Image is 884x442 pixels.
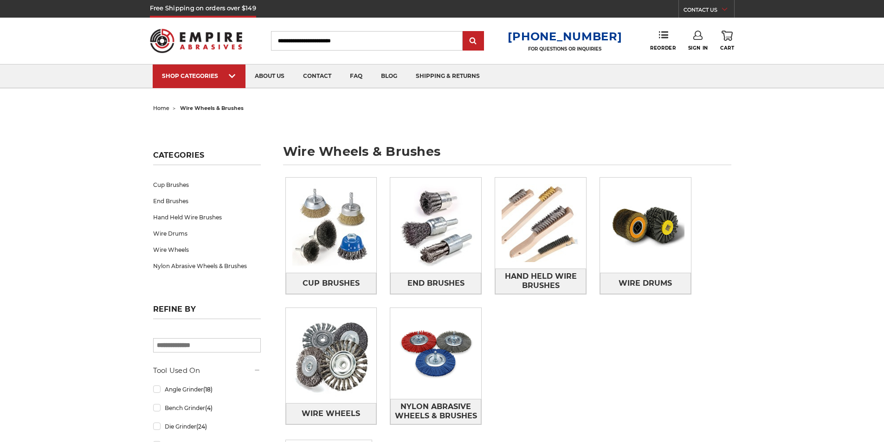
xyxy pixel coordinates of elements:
a: contact [294,64,341,88]
span: Cup Brushes [303,275,360,291]
a: Wire Wheels [153,242,261,258]
div: SHOP CATEGORIES [162,72,236,79]
a: Nylon Abrasive Wheels & Brushes [153,258,261,274]
a: Cart [720,31,734,51]
img: Empire Abrasives [150,23,243,59]
a: faq [341,64,372,88]
a: Hand Held Wire Brushes [495,269,586,294]
img: End Brushes [390,178,481,273]
span: Reorder [650,45,676,51]
a: Nylon Abrasive Wheels & Brushes [390,399,481,424]
img: Hand Held Wire Brushes [495,178,586,269]
span: (18) [203,386,213,393]
input: Submit [464,32,483,51]
a: Cup Brushes [153,177,261,193]
a: Angle Grinder(18) [153,381,261,397]
a: CONTACT US [684,5,734,18]
a: Cup Brushes [286,273,377,294]
h5: Tool Used On [153,365,261,376]
p: FOR QUESTIONS OR INQUIRIES [508,46,622,52]
a: Wire Wheels [286,403,377,424]
a: Hand Held Wire Brushes [153,209,261,225]
img: Nylon Abrasive Wheels & Brushes [390,308,481,399]
span: Sign In [688,45,708,51]
span: Wire Wheels [302,406,360,422]
a: blog [372,64,407,88]
a: Reorder [650,31,676,51]
a: End Brushes [153,193,261,209]
span: End Brushes [407,275,465,291]
span: Wire Drums [619,275,672,291]
a: Bench Grinder(4) [153,400,261,416]
a: End Brushes [390,273,481,294]
h5: Refine by [153,305,261,319]
h1: wire wheels & brushes [283,145,731,165]
span: Hand Held Wire Brushes [496,269,586,294]
a: Wire Drums [153,225,261,242]
img: Cup Brushes [286,178,377,273]
span: wire wheels & brushes [180,105,244,111]
a: Die Grinder(24) [153,418,261,435]
a: shipping & returns [407,64,489,88]
a: [PHONE_NUMBER] [508,30,622,43]
span: (24) [196,423,207,430]
span: (4) [205,404,213,411]
a: home [153,105,169,111]
h5: Categories [153,151,261,165]
img: Wire Wheels [286,308,377,403]
a: about us [245,64,294,88]
a: Wire Drums [600,273,691,294]
img: Wire Drums [600,178,691,273]
span: Cart [720,45,734,51]
span: Nylon Abrasive Wheels & Brushes [391,399,481,424]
